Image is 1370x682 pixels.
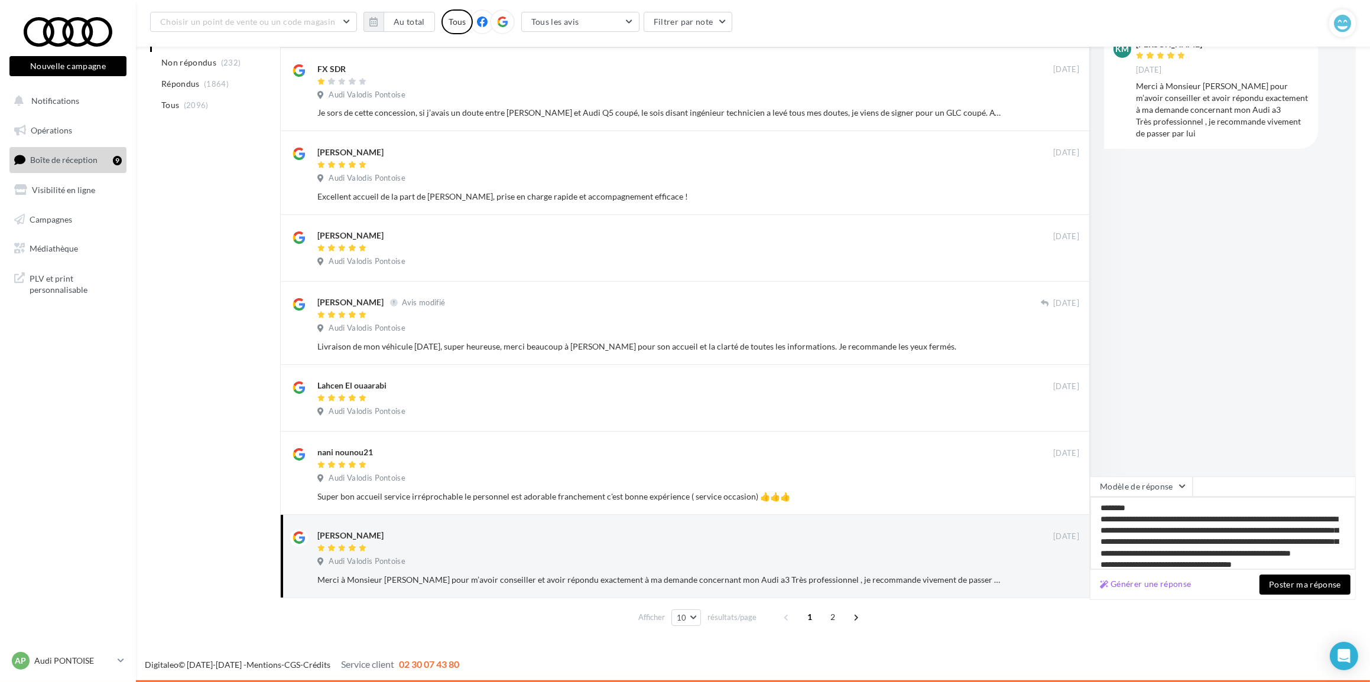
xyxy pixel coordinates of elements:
a: PLV et print personnalisable [7,266,129,301]
span: Audi Valodis Pontoise [329,173,405,184]
button: Nouvelle campagne [9,56,126,76]
a: Opérations [7,118,129,143]
div: Merci à Monsieur [PERSON_NAME] pour m’avoir conseiller et avoir répondu exactement à ma demande c... [317,574,1002,586]
div: [PERSON_NAME] [317,230,384,242]
span: [DATE] [1053,298,1079,309]
div: [PERSON_NAME] [317,146,384,158]
span: Tous [161,99,179,111]
a: Crédits [303,660,330,670]
button: Tous les avis [521,12,639,32]
span: (1864) [204,79,229,89]
div: Merci à Monsieur [PERSON_NAME] pour m’avoir conseiller et avoir répondu exactement à ma demande c... [1136,80,1309,139]
a: Boîte de réception9 [7,147,129,172]
span: 02 30 07 43 80 [399,658,459,670]
span: Audi Valodis Pontoise [329,323,405,334]
span: Audi Valodis Pontoise [329,256,405,267]
div: Super bon accueil service irréprochable le personnel est adorable franchement c'est bonne expérie... [317,491,1002,502]
span: Boîte de réception [30,155,98,165]
span: Non répondus [161,57,216,68]
span: [DATE] [1053,531,1079,542]
span: Audi Valodis Pontoise [329,406,405,417]
div: nani nounou21 [317,446,373,458]
span: KM [1116,43,1129,55]
div: [PERSON_NAME] [1136,40,1202,48]
a: Mentions [246,660,281,670]
span: Notifications [31,96,79,106]
span: [DATE] [1053,148,1079,158]
span: Audi Valodis Pontoise [329,556,405,567]
span: Médiathèque [30,243,78,253]
a: Campagnes [7,207,129,232]
span: © [DATE]-[DATE] - - - [145,660,459,670]
button: Modèle de réponse [1090,477,1193,497]
div: Tous [441,9,473,34]
button: Au total [363,12,435,32]
span: Afficher [638,612,665,623]
a: AP Audi PONTOISE [9,650,126,672]
span: Répondus [161,78,200,90]
span: (2096) [184,100,209,110]
div: Excellent accueil de la part de [PERSON_NAME], prise en charge rapide et accompagnement efficace ! [317,191,1002,203]
span: 1 [800,608,819,626]
button: Choisir un point de vente ou un code magasin [150,12,357,32]
span: 10 [677,613,687,622]
span: PLV et print personnalisable [30,270,122,296]
span: Service client [341,658,394,670]
span: Campagnes [30,214,72,224]
div: FX SDR [317,63,346,75]
div: Lahcen El ouaarabi [317,380,387,391]
span: Avis modifié [402,298,445,307]
div: [PERSON_NAME] [317,530,384,541]
button: Filtrer par note [644,12,733,32]
span: [DATE] [1053,64,1079,75]
span: [DATE] [1053,448,1079,459]
button: 10 [671,609,702,626]
span: [DATE] [1053,231,1079,242]
span: résultats/page [707,612,757,623]
span: Opérations [31,125,72,135]
a: Médiathèque [7,236,129,261]
a: Visibilité en ligne [7,178,129,203]
span: 2 [823,608,842,626]
div: Je sors de cette concession, si j’avais un doute entre [PERSON_NAME] et Audi Q5 coupé, le sois di... [317,107,1002,119]
span: Audi Valodis Pontoise [329,473,405,484]
div: Livraison de mon véhicule [DATE], super heureuse, merci beaucoup à [PERSON_NAME] pour son accueil... [317,341,1002,353]
button: Notifications [7,89,124,113]
button: Poster ma réponse [1259,575,1350,595]
a: CGS [284,660,300,670]
span: Audi Valodis Pontoise [329,90,405,100]
span: Tous les avis [531,17,579,27]
div: [PERSON_NAME] [317,296,384,308]
a: Digitaleo [145,660,178,670]
div: 9 [113,156,122,165]
button: Générer une réponse [1095,577,1196,591]
span: [DATE] [1136,65,1162,76]
span: AP [15,655,27,667]
div: Open Intercom Messenger [1330,642,1358,670]
button: Au total [384,12,435,32]
p: Audi PONTOISE [34,655,113,667]
span: Visibilité en ligne [32,185,95,195]
span: [DATE] [1053,381,1079,392]
span: (232) [221,58,241,67]
span: Choisir un point de vente ou un code magasin [160,17,335,27]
